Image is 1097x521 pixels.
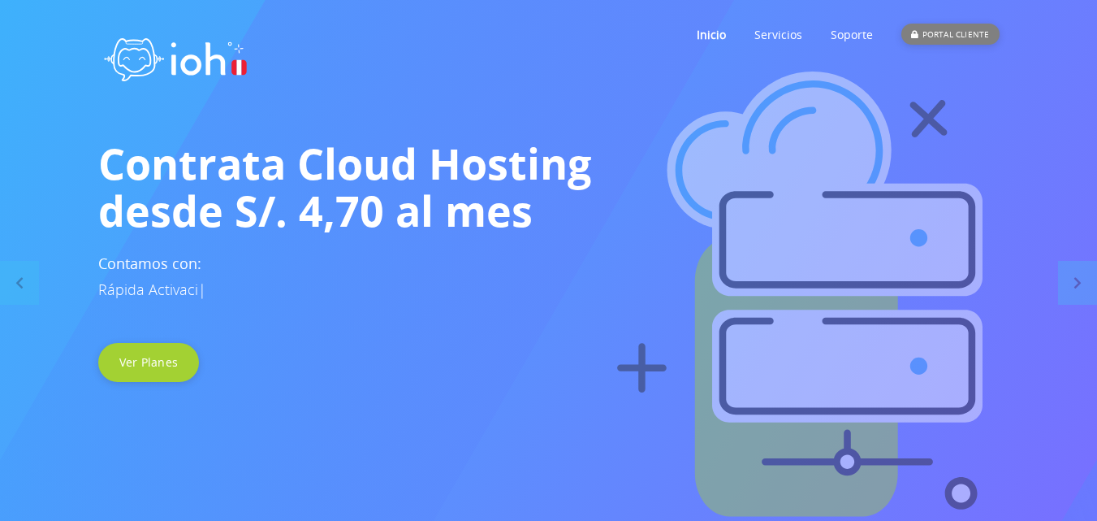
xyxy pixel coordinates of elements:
a: Ver Planes [98,343,200,382]
a: Servicios [754,2,802,67]
span: | [198,280,206,299]
a: Soporte [831,2,873,67]
h1: Contrata Cloud Hosting desde S/. 4,70 al mes [98,140,1000,234]
a: PORTAL CLIENTE [901,2,999,67]
a: Inicio [697,2,726,67]
div: PORTAL CLIENTE [901,24,999,45]
span: Rápida Activaci [98,280,198,299]
h3: Contamos con: [98,250,1000,302]
img: logo ioh [98,20,253,93]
